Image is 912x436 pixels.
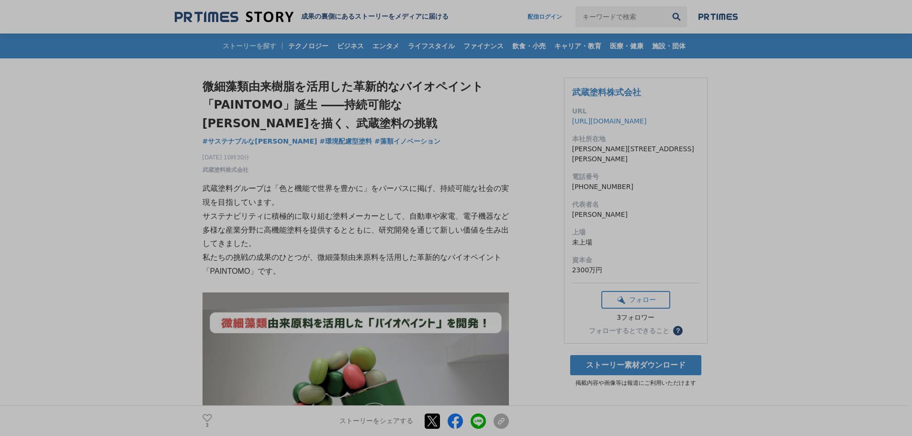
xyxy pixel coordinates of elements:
span: ビジネス [333,42,368,50]
span: キャリア・教育 [551,42,605,50]
p: ストーリーをシェアする [339,417,413,425]
div: フォローするとできること [589,327,669,334]
span: 施設・団体 [648,42,689,50]
dd: [PERSON_NAME][STREET_ADDRESS][PERSON_NAME] [572,144,699,164]
span: 医療・健康 [606,42,647,50]
img: 成果の裏側にあるストーリーをメディアに届ける [175,11,293,23]
p: 武蔵塗料グループは「色と機能で世界を豊かに」をパーパスに掲げ、持続可能な社会の実現を目指しています。 [203,182,509,210]
p: サステナビリティに積極的に取り組む塗料メーカーとして、自動車や家電、電子機器など多様な産業分野に高機能塗料を提供するとともに、研究開発を通じて新しい価値を生み出してきました。 [203,210,509,251]
a: ライフスタイル [404,34,459,58]
img: prtimes [698,13,738,21]
dt: URL [572,106,699,116]
input: キーワードで検索 [575,6,666,27]
a: 施設・団体 [648,34,689,58]
button: フォロー [601,291,670,309]
a: #サステナブルな[PERSON_NAME] [203,136,317,146]
a: 配信ログイン [518,6,572,27]
dt: 本社所在地 [572,134,699,144]
a: #環境配慮型塗料 [319,136,372,146]
span: #藻類イノベーション [374,137,440,145]
dt: 資本金 [572,255,699,265]
button: 検索 [666,6,687,27]
div: 3フォロワー [601,313,670,322]
h2: 成果の裏側にあるストーリーをメディアに届ける [301,12,449,21]
span: #環境配慮型塗料 [319,137,372,145]
span: [DATE] 10時30分 [203,153,250,162]
span: テクノロジー [284,42,332,50]
a: 医療・健康 [606,34,647,58]
p: 私たちの挑戦の成果のひとつが、微細藻類由来原料を活用した革新的なバイオペイント「PAINTOMO」です。 [203,251,509,279]
span: ライフスタイル [404,42,459,50]
button: ？ [673,326,683,335]
dt: 上場 [572,227,699,237]
dd: 2300万円 [572,265,699,275]
dd: 未上場 [572,237,699,247]
a: 飲食・小売 [508,34,550,58]
a: 武蔵塗料株式会社 [203,166,248,174]
span: #サステナブルな[PERSON_NAME] [203,137,317,145]
h1: 微細藻類由来樹脂を活用した革新的なバイオペイント「PAINTOMO」誕生 ――持続可能な[PERSON_NAME]を描く、武蔵塗料の挑戦 [203,78,509,133]
a: #藻類イノベーション [374,136,440,146]
a: 武蔵塗料株式会社 [572,87,641,97]
span: ファイナンス [460,42,507,50]
a: ストーリー素材ダウンロード [570,355,701,375]
dt: 代表者名 [572,200,699,210]
a: エンタメ [369,34,403,58]
a: ファイナンス [460,34,507,58]
a: キャリア・教育 [551,34,605,58]
a: ビジネス [333,34,368,58]
dd: [PERSON_NAME] [572,210,699,220]
a: 成果の裏側にあるストーリーをメディアに届ける 成果の裏側にあるストーリーをメディアに届ける [175,11,449,23]
p: 掲載内容や画像等は報道にご利用いただけます [564,379,708,387]
span: エンタメ [369,42,403,50]
span: 飲食・小売 [508,42,550,50]
dt: 電話番号 [572,172,699,182]
span: ？ [675,327,681,334]
p: 3 [203,423,212,428]
dd: [PHONE_NUMBER] [572,182,699,192]
a: [URL][DOMAIN_NAME] [572,117,647,125]
a: テクノロジー [284,34,332,58]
